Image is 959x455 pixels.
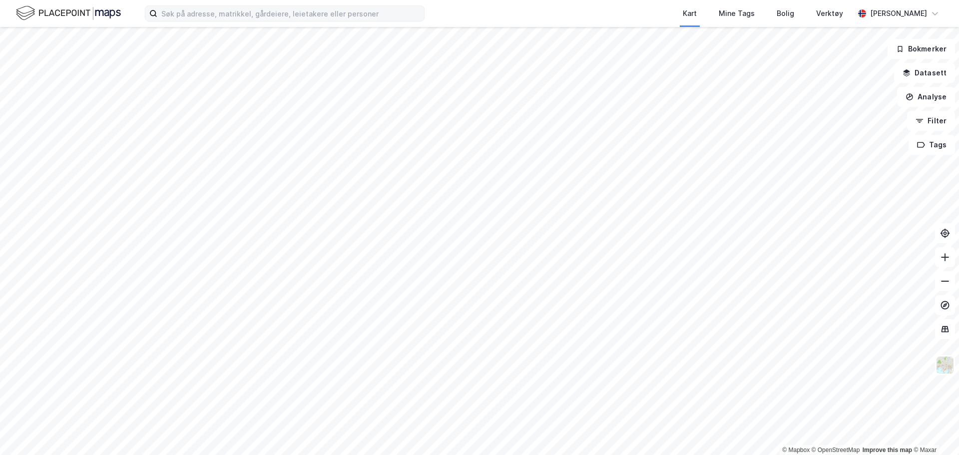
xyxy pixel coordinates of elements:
div: Kart [683,7,697,19]
div: Verktøy [816,7,843,19]
div: Mine Tags [719,7,755,19]
div: Kontrollprogram for chat [909,407,959,455]
div: Bolig [777,7,794,19]
input: Søk på adresse, matrikkel, gårdeiere, leietakere eller personer [157,6,424,21]
div: [PERSON_NAME] [870,7,927,19]
iframe: Chat Widget [909,407,959,455]
img: logo.f888ab2527a4732fd821a326f86c7f29.svg [16,4,121,22]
